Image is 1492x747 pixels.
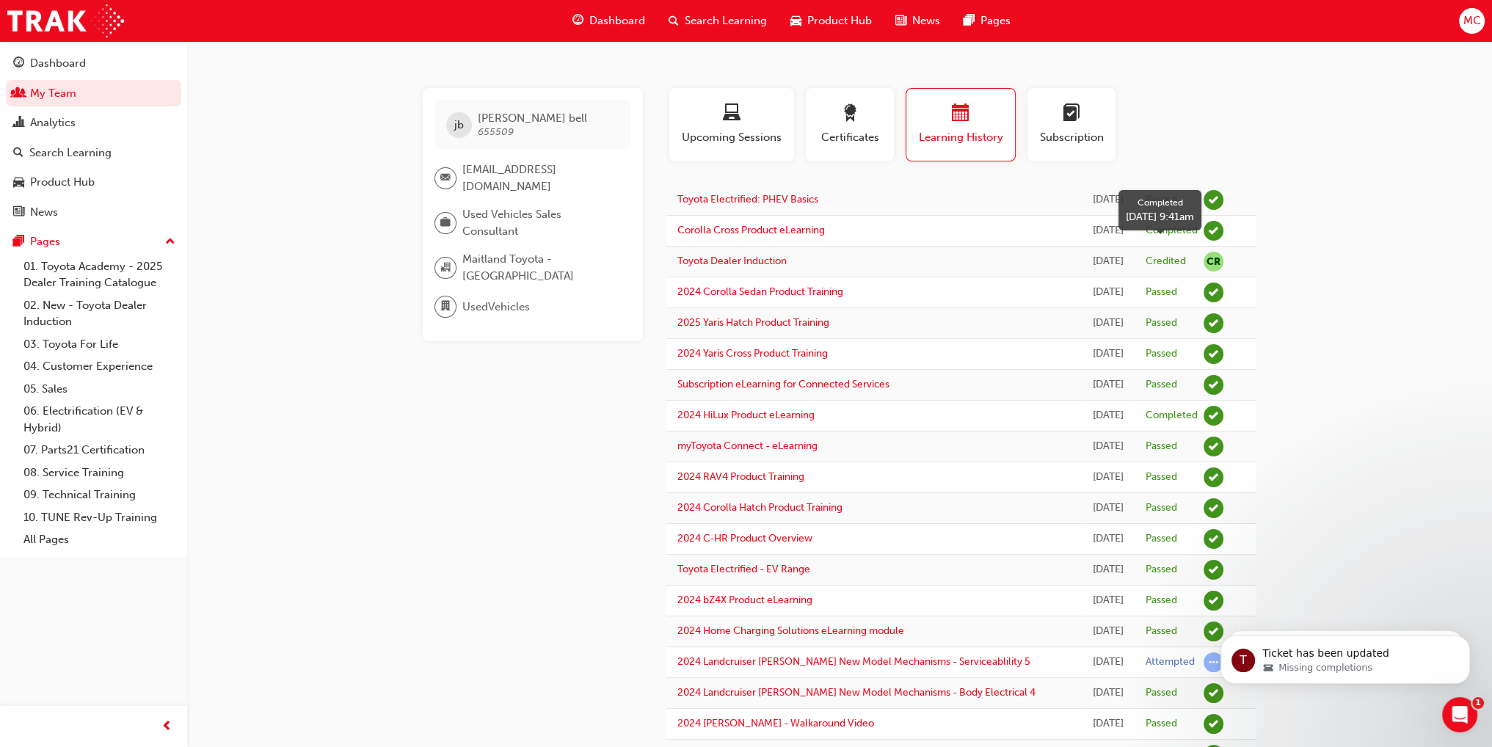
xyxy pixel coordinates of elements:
span: chart-icon [13,117,24,130]
span: jb [454,117,464,134]
span: learningRecordVerb_COMPLETE-icon [1204,221,1223,241]
div: Passed [1146,470,1177,484]
div: Passed [1146,347,1177,361]
span: learningplan-icon [1063,104,1080,124]
span: prev-icon [161,718,172,736]
div: Passed [1146,316,1177,330]
span: news-icon [895,12,906,30]
span: learningRecordVerb_PASS-icon [1204,560,1223,580]
span: department-icon [440,297,451,316]
a: car-iconProduct Hub [779,6,884,36]
span: learningRecordVerb_PASS-icon [1204,375,1223,395]
div: [DATE] 9:41am [1126,209,1194,225]
span: learningRecordVerb_PASS-icon [1204,344,1223,364]
span: pages-icon [964,12,975,30]
a: Analytics [6,109,181,136]
img: Trak [7,4,124,37]
button: Pages [6,228,181,255]
a: search-iconSearch Learning [657,6,779,36]
div: Wed Feb 19 2025 10:58:10 GMT+1100 (Australian Eastern Daylight Time) [1093,469,1124,486]
div: Credited [1146,255,1186,269]
span: Dashboard [589,12,645,29]
span: learningRecordVerb_PASS-icon [1204,437,1223,456]
div: Wed Nov 20 2024 11:54:26 GMT+1100 (Australian Eastern Daylight Time) [1093,623,1124,640]
a: 2024 Corolla Sedan Product Training [677,285,843,298]
a: Dashboard [6,50,181,77]
div: Completed [1146,409,1198,423]
a: 2024 Landcruiser [PERSON_NAME] New Model Mechanisms - Serviceablility 5 [677,655,1030,668]
div: Passed [1146,440,1177,453]
span: Used Vehicles Sales Consultant [462,206,619,239]
div: Wed Nov 20 2024 12:12:09 GMT+1100 (Australian Eastern Daylight Time) [1093,592,1124,609]
a: News [6,199,181,226]
div: Wed Nov 20 2024 11:39:46 GMT+1100 (Australian Eastern Daylight Time) [1093,685,1124,702]
div: Wed Nov 20 2024 11:34:08 GMT+1100 (Australian Eastern Daylight Time) [1093,715,1124,732]
div: Thu May 29 2025 15:35:00 GMT+1000 (Australian Eastern Standard Time) [1093,192,1124,208]
div: Tue Feb 25 2025 11:24:12 GMT+1100 (Australian Eastern Daylight Time) [1093,284,1124,301]
a: Toyota Dealer Induction [677,255,787,267]
div: Tue Feb 25 2025 11:15:49 GMT+1100 (Australian Eastern Daylight Time) [1093,315,1124,332]
span: News [912,12,940,29]
span: car-icon [790,12,801,30]
a: news-iconNews [884,6,952,36]
a: 05. Sales [18,378,181,401]
a: 2024 Yaris Cross Product Training [677,347,828,360]
span: UsedVehicles [462,299,530,316]
a: Subscription eLearning for Connected Services [677,378,889,390]
div: Wed Feb 19 2025 10:45:22 GMT+1100 (Australian Eastern Daylight Time) [1093,500,1124,517]
a: 03. Toyota For Life [18,333,181,356]
div: Dashboard [30,55,86,72]
a: 2024 Home Charging Solutions eLearning module [677,624,904,637]
button: DashboardMy TeamAnalyticsSearch LearningProduct HubNews [6,47,181,228]
span: search-icon [669,12,679,30]
div: Passed [1146,717,1177,731]
span: learningRecordVerb_COMPLETE-icon [1204,406,1223,426]
span: Product Hub [807,12,872,29]
span: laptop-icon [723,104,740,124]
a: 06. Electrification (EV & Hybrid) [18,400,181,439]
div: Wed Nov 20 2024 12:33:26 GMT+1100 (Australian Eastern Daylight Time) [1093,531,1124,547]
iframe: Intercom notifications message [1198,605,1492,707]
a: pages-iconPages [952,6,1022,36]
a: 2024 bZ4X Product eLearning [677,594,812,606]
div: Tue Mar 25 2025 23:00:00 GMT+1100 (Australian Eastern Daylight Time) [1093,253,1124,270]
span: guage-icon [572,12,583,30]
a: 07. Parts21 Certification [18,439,181,462]
div: Product Hub [30,174,95,191]
div: Passed [1146,594,1177,608]
a: 2024 [PERSON_NAME] - Walkaround Video [677,717,874,729]
div: Wed Feb 19 2025 11:29:56 GMT+1100 (Australian Eastern Daylight Time) [1093,376,1124,393]
button: Certificates [806,88,894,161]
span: 1 [1472,697,1484,709]
span: [PERSON_NAME] bell [478,112,587,125]
span: null-icon [1204,252,1223,272]
span: learningRecordVerb_PASS-icon [1204,714,1223,734]
span: organisation-icon [440,258,451,277]
a: 2025 Yaris Hatch Product Training [677,316,829,329]
span: pages-icon [13,236,24,249]
div: Passed [1146,686,1177,700]
button: Upcoming Sessions [669,88,794,161]
span: car-icon [13,176,24,189]
div: Passed [1146,378,1177,392]
div: Passed [1146,532,1177,546]
span: Upcoming Sessions [680,129,783,146]
a: 2024 HiLux Product eLearning [677,409,815,421]
div: Passed [1146,563,1177,577]
iframe: Intercom live chat [1442,697,1477,732]
span: guage-icon [13,57,24,70]
span: Pages [980,12,1011,29]
div: Search Learning [29,145,112,161]
div: Tue May 27 2025 09:41:42 GMT+1000 (Australian Eastern Standard Time) [1093,222,1124,239]
span: MC [1463,12,1480,29]
div: News [30,204,58,221]
span: 655509 [478,125,514,138]
span: search-icon [13,147,23,160]
div: Completed [1126,196,1194,209]
a: Toyota Electrified - EV Range [677,563,810,575]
